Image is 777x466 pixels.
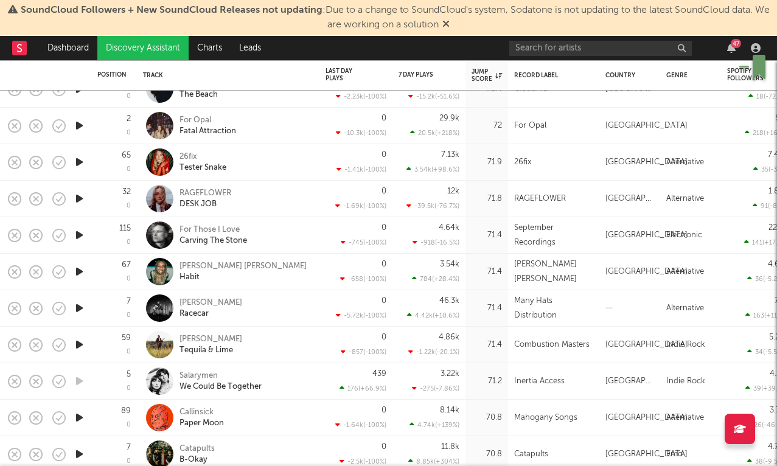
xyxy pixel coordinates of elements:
div: 439 [372,370,386,378]
div: [GEOGRAPHIC_DATA] [605,338,688,352]
span: : Due to a change to SoundCloud's system, Sodatone is not updating to the latest SoundCloud data.... [21,5,770,30]
span: Dismiss [442,20,450,30]
div: [GEOGRAPHIC_DATA] [605,265,688,279]
div: 0 [382,333,386,341]
div: Paper Moon [179,418,224,429]
div: Racecar [179,308,242,319]
a: For Those I LoveCarving The Stone [179,224,247,246]
div: 2 [127,115,131,123]
div: 4.86k [439,333,459,341]
div: 71.4 [472,265,502,279]
a: RAGEFLOWERDESK JOB [179,188,231,210]
div: 12k [447,187,459,195]
a: [PERSON_NAME] [PERSON_NAME]Habit [179,261,307,283]
div: -5.72k ( -100 % ) [336,311,386,319]
div: 0 [382,260,386,268]
div: 67 [122,261,131,269]
div: 71.4 [472,301,502,316]
div: -1.22k ( -20.1 % ) [408,348,459,356]
div: Indie Rock [666,374,705,389]
div: -275 ( -7.86 % ) [412,384,459,392]
div: 70.8 [472,447,502,462]
div: Position [97,71,127,78]
div: Jump Score [472,68,502,83]
div: -1.64k ( -100 % ) [335,421,386,429]
div: 0 [127,458,131,465]
div: Fatal Attraction [179,126,236,137]
div: Emo [666,447,683,462]
div: 47 [731,39,741,48]
a: CallinsickPaper Moon [179,407,224,429]
div: -918 ( -16.5 % ) [413,238,459,246]
div: 0 [127,239,131,246]
div: 0 [382,151,386,159]
div: 32 [122,188,131,196]
a: Dashboard [39,36,97,60]
div: Tequila & Lime [179,345,242,356]
div: Genre [666,72,709,79]
div: 0 [382,297,386,305]
span: SoundCloud Followers + New SoundCloud Releases not updating [21,5,322,15]
a: Charts [189,36,231,60]
div: [PERSON_NAME] [179,334,242,345]
div: -10.3k ( -100 % ) [336,129,386,137]
div: 7.13k [441,151,459,159]
div: [GEOGRAPHIC_DATA] [605,411,688,425]
div: Alternative [666,301,704,316]
div: -745 ( -100 % ) [341,238,386,246]
div: 0 [382,114,386,122]
div: Catapults [514,447,548,462]
div: DESK JOB [179,199,231,210]
div: 11.8k [441,443,459,451]
div: Salarymen [179,370,262,381]
div: Spotify Followers [727,68,770,82]
a: SalarymenWe Could Be Together [179,370,262,392]
div: 4.64k [439,224,459,232]
div: 0 [382,406,386,414]
div: Habit [179,272,307,283]
div: Mahogany Songs [514,411,577,425]
div: We Could Be Together [179,381,262,392]
div: Alternative [666,155,704,170]
div: 3.22k [441,370,459,378]
div: Alternative [666,265,704,279]
a: For OpalFatal Attraction [179,115,236,137]
div: 46.3k [439,297,459,305]
div: -2.23k ( -100 % ) [336,92,386,100]
div: [PERSON_NAME] [PERSON_NAME] [514,257,593,287]
a: [PERSON_NAME]Racecar [179,297,242,319]
div: For Opal [514,119,546,133]
div: Electronic [666,228,702,243]
div: 0 [127,93,131,100]
div: -1.69k ( -100 % ) [335,202,386,210]
div: Alternative [666,192,704,206]
div: -1.41k ( -100 % ) [336,165,386,173]
div: 0 [127,203,131,209]
div: -658 ( -100 % ) [340,275,386,283]
a: Leads [231,36,270,60]
div: -2.5k ( -100 % ) [340,457,386,465]
div: Inertia Access [514,374,565,389]
div: 29.9k [439,114,459,122]
div: 115 [119,224,131,232]
div: Combustion Masters [514,338,590,352]
div: 0 [127,166,131,173]
div: 71.2 [472,374,502,389]
div: 0 [127,422,131,428]
div: 26fix [179,151,226,162]
div: Many Hats Distribution [514,294,593,323]
div: 89 [121,407,131,415]
div: 72 [472,119,502,133]
div: RAGEFLOWER [179,188,231,199]
div: 70.8 [472,411,502,425]
div: Track [143,72,307,79]
div: [GEOGRAPHIC_DATA] [605,155,688,170]
div: 59 [122,334,131,342]
div: [GEOGRAPHIC_DATA] [605,228,688,243]
div: Callinsick [179,407,224,418]
div: 4.74k ( +139 % ) [409,421,459,429]
div: Alternative [666,411,704,425]
div: [GEOGRAPHIC_DATA] [605,374,654,389]
div: 26fix [514,155,531,170]
div: 3.54k ( +98.6 % ) [406,165,459,173]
